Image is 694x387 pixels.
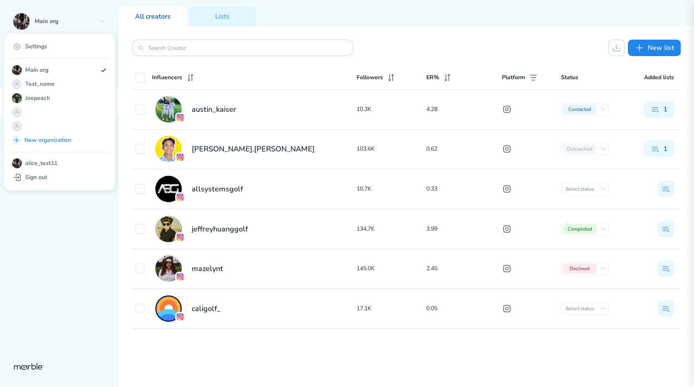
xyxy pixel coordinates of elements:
p: Influencers [152,73,182,83]
h2: [PERSON_NAME].[PERSON_NAME] [192,144,315,154]
span: Outreached [563,144,597,154]
h2: caligolf_ [192,304,221,314]
h2: allsystemsgolf [192,184,243,194]
button: Select status [561,302,610,315]
span: Completed [563,224,597,234]
button: 1 [644,141,674,157]
span: Select status [563,304,597,314]
p: Status [561,73,578,83]
span: Declined [563,264,597,274]
span: Contacted [563,104,597,114]
p: Test_name [25,79,97,89]
button: 1 [644,101,674,118]
p: 17.1K [357,304,427,314]
p: 10.3K [357,104,427,114]
button: New list [628,40,681,56]
button: Completed [561,222,610,236]
p: 134.7K [357,224,427,234]
h2: jeffreyhuanggolf [192,224,248,234]
p: All creators [135,12,171,21]
p: 103.6K [357,144,427,154]
button: Outreached [561,142,610,156]
p: 10.7K [357,184,427,194]
p: 2.45 [426,264,502,274]
p: Platform [502,73,525,83]
span: Select status [563,184,597,194]
p: Followers [357,73,383,83]
p: 4.28 [426,104,502,114]
p: 0.33 [426,184,502,194]
p: New organization [24,135,106,145]
p: Lists [215,12,230,21]
p: alice_test11 [25,160,57,168]
p: ER% [426,73,439,83]
input: Search Creator [148,44,337,52]
button: Contacted [561,103,610,116]
p: Main org [25,65,97,75]
p: 0.62 [426,144,502,154]
p: Joepeach [25,93,97,103]
p: Settings [25,43,47,51]
h2: mazelynt [192,264,223,274]
h2: austin_kaiser [192,104,236,114]
p: Sign out [25,174,47,182]
p: Added lists [644,73,674,83]
button: Select status [561,182,610,196]
button: Declined [561,262,610,275]
p: 145.0K [357,264,427,274]
p: Main org [35,18,96,26]
p: 3.99 [426,224,502,234]
p: 0.05 [426,304,502,314]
